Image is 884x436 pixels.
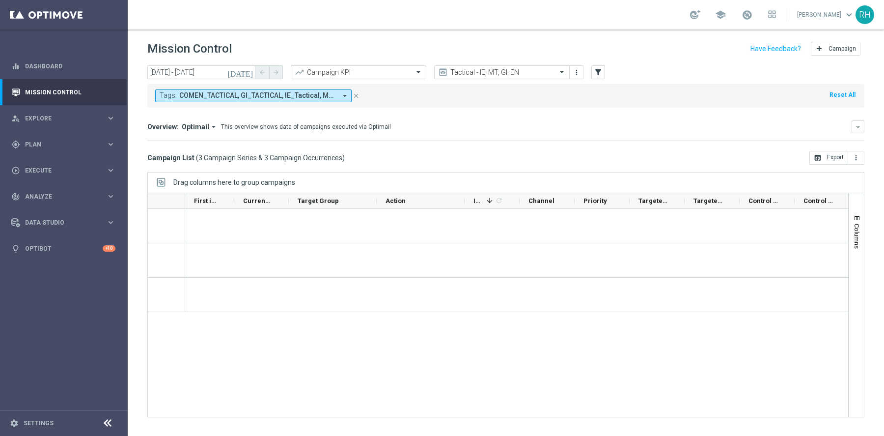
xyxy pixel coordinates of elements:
h1: Mission Control [147,42,232,56]
span: Tags: [160,91,177,100]
a: [PERSON_NAME]keyboard_arrow_down [796,7,856,22]
button: arrow_back [255,65,269,79]
ng-select: Campaign KPI [291,65,426,79]
button: filter_alt [591,65,605,79]
i: keyboard_arrow_right [106,140,115,149]
i: track_changes [11,192,20,201]
span: First in Range [194,197,218,204]
span: Action [386,197,406,204]
div: Press SPACE to select this row. [185,243,850,278]
a: Mission Control [25,79,115,105]
i: equalizer [11,62,20,71]
button: Tags: COMEN_TACTICAL, GI_TACTICAL, IE_Tactical, MT_Tactical arrow_drop_down [155,89,352,102]
i: more_vert [573,68,580,76]
i: arrow_forward [273,69,279,76]
div: Dashboard [11,53,115,79]
span: keyboard_arrow_down [844,9,855,20]
span: Campaign [829,45,856,52]
button: more_vert [848,151,864,165]
i: close [353,92,359,99]
button: keyboard_arrow_down [852,120,864,133]
span: Explore [25,116,106,121]
div: Press SPACE to select this row. [148,278,185,312]
div: Mission Control [11,79,115,105]
button: Mission Control [11,88,116,96]
div: Analyze [11,192,106,201]
i: arrow_drop_down [209,122,218,131]
i: arrow_drop_down [340,91,349,100]
multiple-options-button: Export to CSV [809,153,864,161]
h3: Overview: [147,122,179,131]
button: Reset All [829,89,856,100]
i: arrow_back [259,69,266,76]
span: Drag columns here to group campaigns [173,178,295,186]
div: +10 [103,245,115,252]
div: Execute [11,166,106,175]
div: Explore [11,114,106,123]
span: Execute [25,168,106,174]
ng-select: Tactical - IE, MT, GI, EN [434,65,570,79]
span: 3 Campaign Series & 3 Campaign Occurrences [198,153,342,162]
button: person_search Explore keyboard_arrow_right [11,115,116,122]
div: This overview shows data of campaigns executed via Optimail [221,122,391,131]
i: more_vert [852,154,860,162]
i: gps_fixed [11,140,20,149]
i: keyboard_arrow_right [106,114,115,123]
span: Increase [473,197,483,204]
span: Analyze [25,194,106,200]
i: lightbulb [11,244,20,253]
div: Row Groups [173,178,295,186]
span: Target Group [298,197,339,204]
a: Optibot [25,235,103,262]
i: play_circle_outline [11,166,20,175]
input: Have Feedback? [750,45,801,52]
span: Channel [528,197,554,204]
button: lightbulb Optibot +10 [11,245,116,253]
button: add Campaign [811,42,860,56]
button: play_circle_outline Execute keyboard_arrow_right [11,167,116,174]
button: Data Studio keyboard_arrow_right [11,219,116,227]
i: open_in_browser [814,154,822,162]
span: Optimail [182,122,209,131]
span: Control Response Rate [803,197,833,204]
i: keyboard_arrow_right [106,192,115,201]
span: ( [196,153,198,162]
i: filter_alt [594,68,603,77]
span: Targeted Customers [638,197,668,204]
i: keyboard_arrow_right [106,166,115,175]
a: Settings [24,420,54,426]
div: RH [856,5,874,24]
div: track_changes Analyze keyboard_arrow_right [11,193,116,201]
span: Targeted Response Rate [693,197,723,204]
div: Press SPACE to select this row. [148,209,185,243]
span: Calculate column [494,195,503,206]
button: equalizer Dashboard [11,62,116,70]
div: Press SPACE to select this row. [148,243,185,278]
i: keyboard_arrow_down [855,123,861,130]
button: [DATE] [226,65,255,80]
i: add [815,45,823,53]
i: person_search [11,114,20,123]
span: COMEN_TACTICAL, GI_TACTICAL, IE_Tactical, MT_Tactical [179,91,336,100]
div: Optibot [11,235,115,262]
span: Control Customers [748,197,778,204]
a: Dashboard [25,53,115,79]
span: ) [342,153,345,162]
button: gps_fixed Plan keyboard_arrow_right [11,141,116,148]
input: Select date range [147,65,255,79]
span: school [715,9,726,20]
button: more_vert [572,66,581,78]
span: Current Status [243,197,272,204]
span: Plan [25,142,106,147]
button: arrow_forward [269,65,283,79]
span: Priority [583,197,607,204]
button: Optimail arrow_drop_down [179,122,221,131]
div: Plan [11,140,106,149]
i: keyboard_arrow_right [106,218,115,227]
